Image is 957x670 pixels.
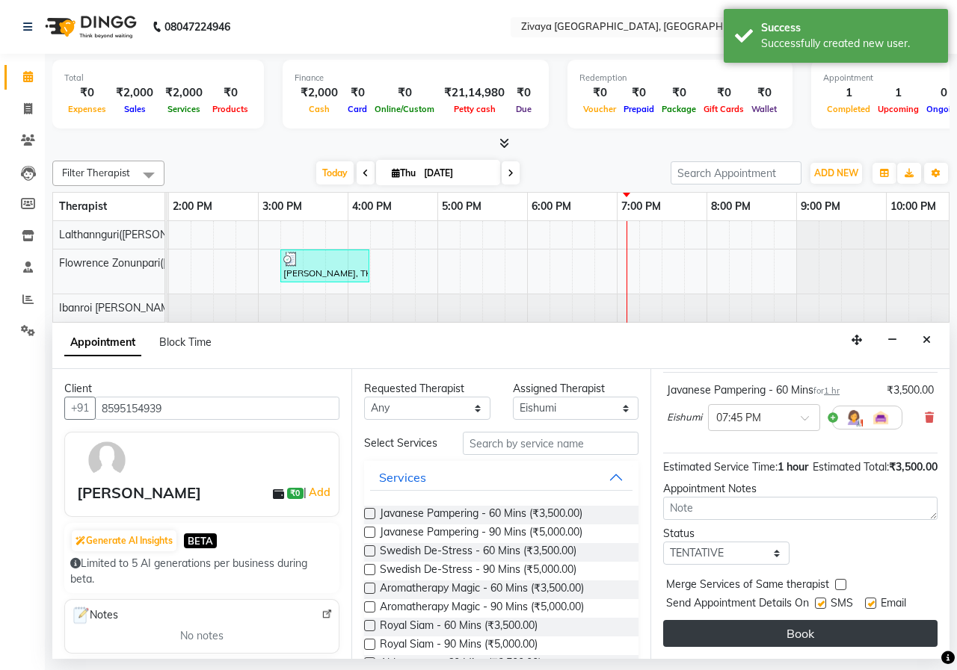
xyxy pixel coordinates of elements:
[671,161,801,184] input: Search Appointment
[169,196,216,217] a: 2:00 PM
[370,464,633,491] button: Services
[513,381,639,397] div: Assigned Therapist
[380,580,584,599] span: Aromatherapy Magic - 60 Mins (₹3,500.00)
[667,382,840,398] div: Javanese Pampering - 60 Mins
[307,483,333,501] a: Add
[707,196,754,217] a: 8:00 PM
[120,104,150,114] span: Sales
[95,397,339,420] input: Search by Name/Mobile/Email/Code
[287,488,303,500] span: ₹0
[579,84,620,102] div: ₹0
[761,20,937,36] div: Success
[62,167,130,179] span: Filter Therapist
[364,381,490,397] div: Requested Therapist
[316,161,354,184] span: Today
[872,409,890,426] img: Interior.png
[666,577,829,595] span: Merge Services of Same therapist
[85,438,129,482] img: avatar
[887,382,934,398] div: ₹3,500.00
[282,252,368,280] div: [PERSON_NAME], TK01, 03:15 PM-04:15 PM, Royal Siam - 60 Mins
[388,167,419,179] span: Thu
[512,104,535,114] span: Due
[371,84,438,102] div: ₹0
[814,167,858,179] span: ADD NEW
[38,6,141,48] img: logo
[304,483,333,501] span: |
[916,329,938,352] button: Close
[259,196,306,217] a: 3:00 PM
[380,524,582,543] span: Javanese Pampering - 90 Mins (₹5,000.00)
[344,84,371,102] div: ₹0
[528,196,575,217] a: 6:00 PM
[761,36,937,52] div: Successfully created new user.
[874,84,923,102] div: 1
[380,618,538,636] span: Royal Siam - 60 Mins (₹3,500.00)
[59,256,250,270] span: Flowrence Zonunpari([PERSON_NAME])
[209,84,252,102] div: ₹0
[64,72,252,84] div: Total
[164,104,204,114] span: Services
[887,196,940,217] a: 10:00 PM
[184,533,217,548] span: BETA
[824,385,840,396] span: 1 hr
[620,84,658,102] div: ₹0
[379,468,426,486] div: Services
[348,196,396,217] a: 4:00 PM
[663,620,938,647] button: Book
[823,84,874,102] div: 1
[305,104,333,114] span: Cash
[380,599,584,618] span: Aromatherapy Magic - 90 Mins (₹5,000.00)
[889,460,938,474] span: ₹3,500.00
[64,381,339,397] div: Client
[59,199,107,213] span: Therapist
[419,162,494,184] input: 2025-09-04
[663,526,790,542] div: Status
[658,84,700,102] div: ₹0
[823,104,874,114] span: Completed
[64,104,110,114] span: Expenses
[748,104,781,114] span: Wallet
[511,84,537,102] div: ₹0
[778,460,808,474] span: 1 hour
[450,104,499,114] span: Petty cash
[77,482,201,504] div: [PERSON_NAME]
[700,84,748,102] div: ₹0
[59,301,179,314] span: Ibanroi [PERSON_NAME]
[813,385,840,396] small: for
[667,410,702,425] span: Eishumi
[579,72,781,84] div: Redemption
[666,595,809,614] span: Send Appointment Details On
[797,196,844,217] a: 9:00 PM
[663,460,778,474] span: Estimated Service Time:
[159,335,212,349] span: Block Time
[64,397,96,420] button: +91
[438,84,511,102] div: ₹21,14,980
[380,562,576,580] span: Swedish De-Stress - 90 Mins (₹5,000.00)
[663,481,938,497] div: Appointment Notes
[209,104,252,114] span: Products
[72,530,176,551] button: Generate AI Insights
[438,196,485,217] a: 5:00 PM
[159,84,209,102] div: ₹2,000
[700,104,748,114] span: Gift Cards
[295,72,537,84] div: Finance
[164,6,230,48] b: 08047224946
[380,506,582,524] span: Javanese Pampering - 60 Mins (₹3,500.00)
[295,84,344,102] div: ₹2,000
[110,84,159,102] div: ₹2,000
[579,104,620,114] span: Voucher
[71,606,118,625] span: Notes
[463,432,638,455] input: Search by service name
[353,435,452,451] div: Select Services
[874,104,923,114] span: Upcoming
[813,460,889,474] span: Estimated Total:
[831,595,853,614] span: SMS
[618,196,665,217] a: 7:00 PM
[658,104,700,114] span: Package
[881,595,906,614] span: Email
[380,636,538,655] span: Royal Siam - 90 Mins (₹5,000.00)
[344,104,371,114] span: Card
[810,163,862,184] button: ADD NEW
[620,104,658,114] span: Prepaid
[64,84,110,102] div: ₹0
